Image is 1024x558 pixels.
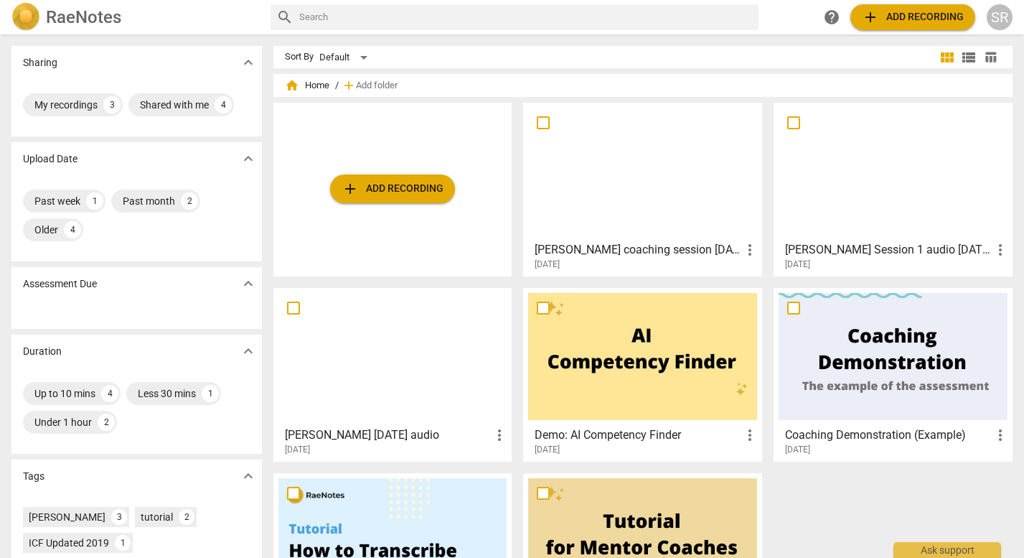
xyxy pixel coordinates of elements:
span: more_vert [741,241,758,259]
span: more_vert [992,241,1009,259]
div: 2 [181,192,198,210]
div: 3 [103,96,121,113]
span: expand_more [240,54,257,71]
span: Add recording [862,9,964,26]
span: help [823,9,840,26]
span: search [276,9,293,26]
h3: Coaching Demonstration (Example) [785,427,992,444]
button: Show more [238,52,259,73]
span: more_vert [992,427,1009,444]
span: Add folder [356,80,398,91]
button: Show more [238,148,259,169]
div: Past week [34,194,80,208]
div: 2 [98,414,115,431]
span: expand_more [240,275,257,292]
a: [PERSON_NAME] [DATE] audio[DATE] [278,293,507,455]
span: expand_more [240,150,257,167]
h2: RaeNotes [46,7,121,27]
span: [DATE] [535,259,560,271]
div: tutorial [141,510,173,524]
div: 3 [111,509,127,525]
a: LogoRaeNotes [11,3,259,32]
span: [DATE] [535,444,560,456]
div: 1 [202,385,219,402]
div: Default [319,46,372,69]
span: [DATE] [785,444,810,456]
span: add [342,180,359,197]
div: Sort By [285,52,314,62]
div: Less 30 mins [138,386,196,401]
p: Tags [23,469,44,484]
button: Upload [330,175,455,203]
div: Older [34,223,58,237]
div: Past month [123,194,175,208]
a: [PERSON_NAME] Session 1 audio [DATE][DATE] [779,108,1007,270]
span: home [285,78,299,93]
div: Under 1 hour [34,415,92,429]
span: expand_more [240,343,257,360]
div: Up to 10 mins [34,386,95,401]
h3: Demo: AI Competency Finder [535,427,741,444]
p: Upload Date [23,152,77,167]
button: Table view [980,47,1001,68]
button: Show more [238,465,259,487]
a: Help [819,4,845,30]
div: My recordings [34,98,98,112]
div: 1 [86,192,103,210]
button: List view [958,47,980,68]
p: Sharing [23,55,57,70]
span: add [342,78,356,93]
span: view_list [960,49,977,66]
div: ICF Updated 2019 [29,536,109,550]
span: [DATE] [285,444,310,456]
p: Assessment Due [23,276,97,292]
div: 4 [64,221,81,238]
a: Demo: AI Competency Finder[DATE] [528,293,757,455]
div: 1 [115,535,131,551]
p: Duration [23,344,62,359]
span: [DATE] [785,259,810,271]
a: [PERSON_NAME] coaching session [DATE][DATE] [528,108,757,270]
span: table_chart [984,50,997,64]
input: Search [299,6,753,29]
span: add [862,9,879,26]
span: / [335,80,339,91]
span: more_vert [491,427,508,444]
h3: Dee coaching session July 7th [535,241,741,259]
h3: Haley Session 1 audio July 24 2025 [785,241,992,259]
div: Ask support [893,542,1001,558]
button: Show more [238,273,259,294]
span: Home [285,78,329,93]
div: Shared with me [140,98,209,112]
button: SR [987,4,1013,30]
div: 4 [215,96,232,113]
a: Coaching Demonstration (Example)[DATE] [779,293,1007,455]
button: Show more [238,340,259,362]
h3: Brenda July 23 2025 audio [285,427,492,444]
img: Logo [11,3,40,32]
div: [PERSON_NAME] [29,510,105,524]
span: Add recording [342,180,443,197]
button: Upload [850,4,975,30]
span: view_module [939,49,956,66]
span: expand_more [240,468,257,485]
button: Tile view [936,47,958,68]
span: more_vert [741,427,758,444]
div: 2 [179,509,194,525]
div: 4 [101,385,118,402]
